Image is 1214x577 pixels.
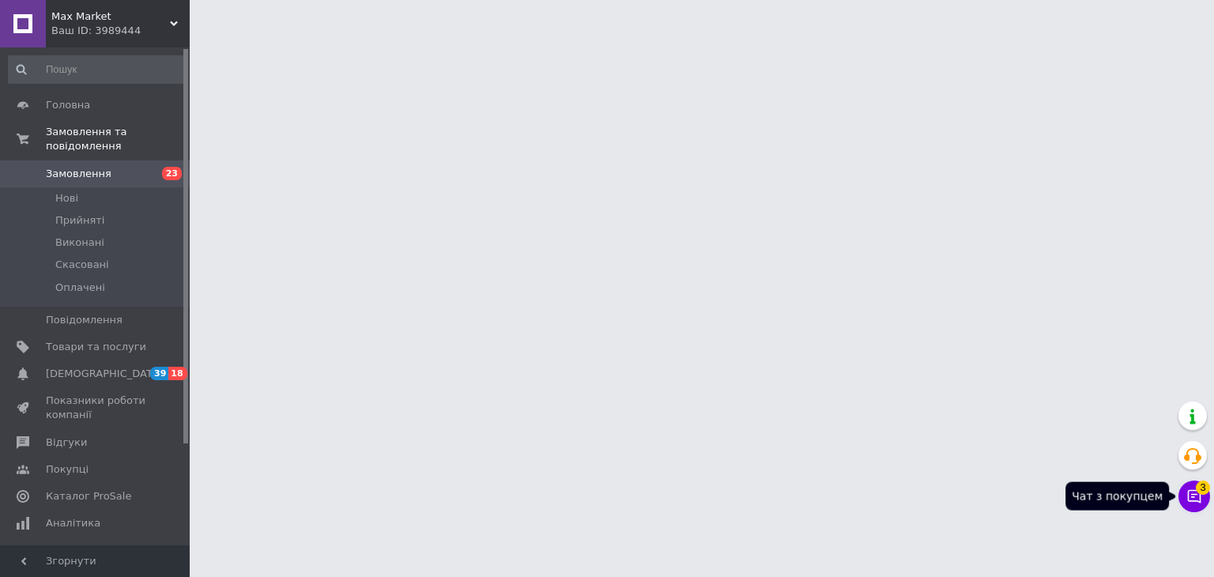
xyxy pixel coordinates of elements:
span: Управління сайтом [46,543,146,571]
span: Нові [55,191,78,206]
input: Пошук [8,55,187,84]
div: Чат з покупцем [1065,482,1169,511]
span: [DEMOGRAPHIC_DATA] [46,367,163,381]
span: Замовлення та повідомлення [46,125,190,153]
span: Каталог ProSale [46,489,131,503]
span: Аналітика [46,516,100,530]
div: Ваш ID: 3989444 [51,24,190,38]
span: Показники роботи компанії [46,394,146,422]
span: Оплачені [55,281,105,295]
span: Повідомлення [46,313,123,327]
span: Головна [46,98,90,112]
span: Скасовані [55,258,109,272]
span: Виконані [55,236,104,250]
span: Замовлення [46,167,111,181]
span: 18 [168,367,187,380]
span: 3 [1196,477,1210,492]
span: Прийняті [55,213,104,228]
span: 23 [162,167,182,180]
span: Покупці [46,462,89,477]
span: Max Market [51,9,170,24]
span: Відгуки [46,436,87,450]
button: Чат з покупцем3 [1178,481,1210,512]
span: Товари та послуги [46,340,146,354]
span: 39 [150,367,168,380]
